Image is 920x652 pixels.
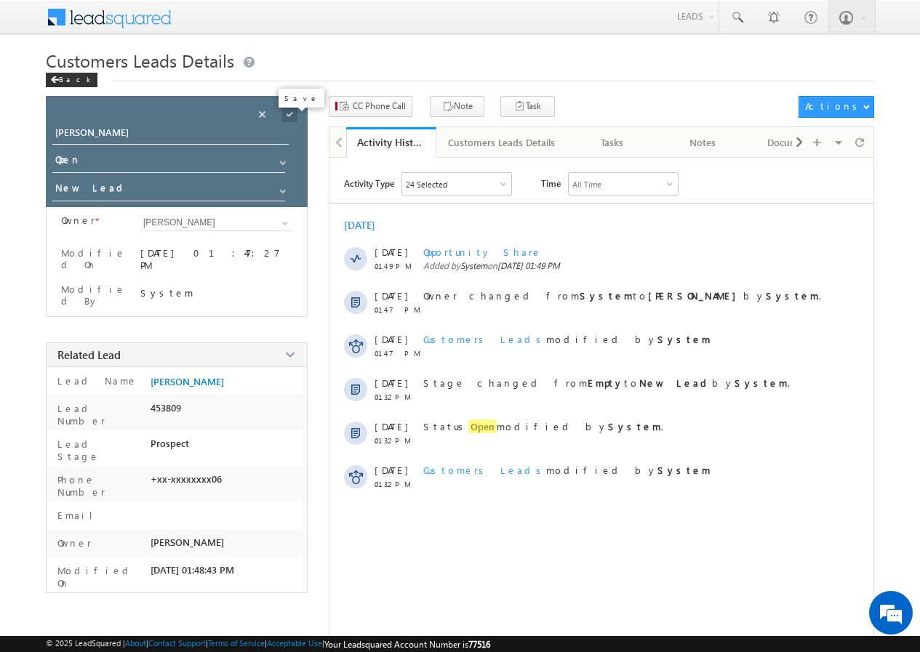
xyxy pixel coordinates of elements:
[346,127,436,156] li: Activity History
[54,536,92,549] label: Owner
[460,260,487,271] span: System
[375,333,407,345] span: [DATE]
[436,127,568,158] a: Customers Leads Details
[140,214,292,231] input: Type to Search
[148,638,206,648] a: Contact Support
[588,377,624,389] strong: Empty
[375,349,418,358] span: 01:47 PM
[151,376,224,387] a: [PERSON_NAME]
[284,93,319,103] p: Save
[657,464,711,476] strong: System
[329,96,412,117] button: CC Phone Call
[272,152,290,166] a: Show All Items
[344,172,394,194] span: Activity Type
[208,638,265,648] a: Terms of Service
[423,333,546,345] span: Customers Leads
[497,260,560,271] span: [DATE] 01:49 PM
[324,639,490,650] span: Your Leadsquared Account Number is
[54,473,145,498] label: Phone Number
[423,464,711,476] span: modified by
[46,49,234,72] span: Customers Leads Details
[423,464,546,476] span: Customers Leads
[658,127,748,158] a: Notes
[468,419,497,433] span: Open
[423,419,663,433] span: Status modified by .
[140,286,292,299] div: System
[61,214,95,226] label: Owner
[151,402,181,414] span: 453809
[76,76,244,95] div: Chat with us now
[657,333,711,345] strong: System
[151,536,224,548] span: [PERSON_NAME]
[151,564,234,576] span: [DATE] 01:48:43 PM
[46,73,97,87] div: Back
[239,7,273,42] div: Minimize live chat window
[54,438,145,462] label: Lead Stage
[375,377,407,389] span: [DATE]
[353,100,406,113] span: CC Phone Call
[375,246,407,258] span: [DATE]
[151,473,222,485] span: +xx-xxxxxxxx06
[748,127,839,158] a: Documents
[375,420,407,432] span: [DATE]
[423,260,847,271] span: Added by on
[54,402,145,427] label: Lead Number
[375,436,418,445] span: 01:32 PM
[57,347,121,362] span: Related Lead
[580,289,633,302] strong: System
[19,134,265,435] textarea: Type your message and hit 'Enter'
[423,289,821,302] span: Owner changed from to by .
[423,246,542,258] span: Opportunity Share
[61,247,127,270] label: Modified On
[151,438,189,449] span: Prospect
[402,173,511,195] div: Owner Changed,Status Changed,Stage Changed,Source Changed,Notes & 19 more..
[346,127,436,158] a: Activity History
[375,262,418,270] span: 01:49 PM
[357,135,425,149] div: Activity History
[375,289,407,302] span: [DATE]
[468,639,490,650] span: 77516
[52,150,285,173] input: Status
[423,333,711,345] span: modified by
[274,216,292,230] a: Show All Items
[608,420,661,432] strong: System
[54,509,104,521] label: Email
[735,377,788,389] strong: System
[500,96,555,117] button: Task
[375,393,418,401] span: 01:32 PM
[140,246,292,271] div: [DATE] 01:47:27 PM
[267,638,322,648] a: Acceptable Use
[448,134,555,151] div: Customers Leads Details
[198,448,264,467] em: Start Chat
[568,127,658,158] a: Tasks
[580,134,645,151] div: Tasks
[639,377,712,389] strong: New Lead
[766,289,819,302] strong: System
[760,134,825,151] div: Documents
[25,76,61,95] img: d_60004797649_company_0_60004797649
[375,464,407,476] span: [DATE]
[805,100,863,113] div: Actions
[572,180,601,189] div: All Time
[344,218,391,232] div: [DATE]
[423,377,790,389] span: Stage changed from to by .
[54,564,145,589] label: Modified On
[541,172,561,194] span: Time
[54,374,137,387] label: Lead Name
[670,134,735,151] div: Notes
[375,305,418,314] span: 01:47 PM
[375,480,418,488] span: 01:32 PM
[61,283,127,307] label: Modified By
[430,96,484,117] button: Note
[52,124,289,145] input: Opportunity Name Opportunity Name
[52,179,285,201] input: Stage
[648,289,743,302] strong: [PERSON_NAME]
[799,96,873,118] button: Actions
[272,180,290,195] a: Show All Items
[125,638,146,648] a: About
[46,638,490,650] span: © 2025 LeadSquared | | | | |
[406,180,447,189] div: 24 Selected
